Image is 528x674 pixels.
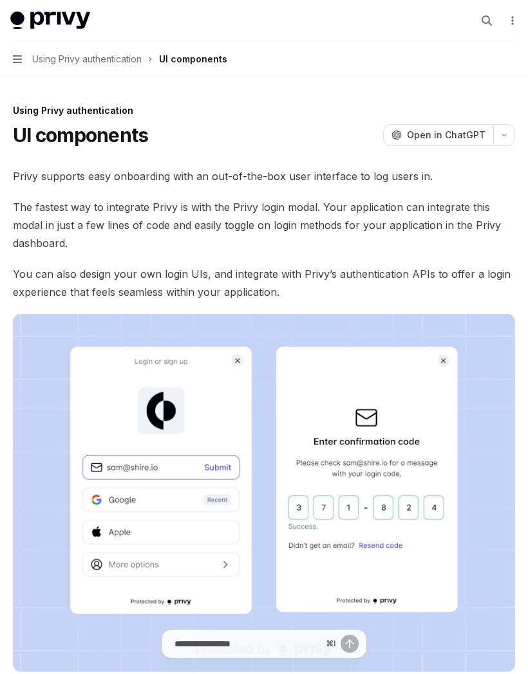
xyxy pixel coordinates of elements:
[174,630,321,658] input: Ask a question...
[32,51,142,67] span: Using Privy authentication
[407,129,486,141] span: Open in ChatGPT
[13,314,515,672] img: images/Onboard.png
[10,12,90,30] img: light logo
[476,10,497,31] button: Open search
[159,51,227,67] div: UI components
[383,124,493,146] button: Open in ChatGPT
[13,104,515,117] div: Using Privy authentication
[13,265,515,301] span: You can also design your own login UIs, and integrate with Privy’s authentication APIs to offer a...
[13,123,148,147] h1: UI components
[341,635,359,653] button: Send message
[505,12,518,30] button: More actions
[13,167,515,185] span: Privy supports easy onboarding with an out-of-the-box user interface to log users in.
[13,198,515,252] span: The fastest way to integrate Privy is with the Privy login modal. Your application can integrate ...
